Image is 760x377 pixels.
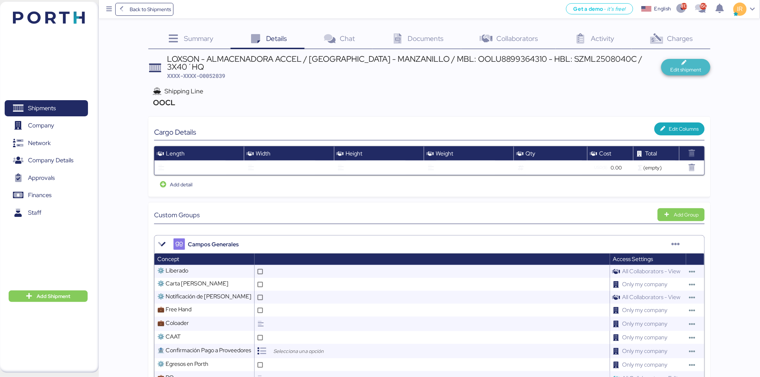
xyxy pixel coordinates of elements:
span: Only my company [620,303,671,317]
input: Selecciona una opción [272,347,347,355]
a: Back to Shipments [115,3,174,16]
span: All Collaborators - View [620,265,683,278]
span: Collaborators [497,34,538,43]
div: Add Group [674,210,699,219]
span: Documents [408,34,444,43]
span: Add detail [170,180,193,189]
a: Finances [5,187,88,204]
span: Only my company [620,317,671,330]
a: Company Details [5,152,88,169]
span: 💼 Free Hand [157,306,191,313]
span: Concept [157,255,179,263]
div: Cargo Details [154,128,429,136]
button: Add Shipment [9,290,88,302]
span: Summary [184,34,213,43]
span: 💼 Coloader [157,319,189,327]
button: Add detail [154,178,198,191]
span: Activity [591,34,615,43]
span: USD($) [594,164,608,171]
span: Finances [28,190,51,200]
span: Weight [436,150,453,157]
span: Campos Generales [188,240,239,249]
span: All Collaborators - View [620,290,683,304]
span: Edit shipment [670,65,701,74]
span: ⚙️ Notificación de [PERSON_NAME] [157,293,251,300]
span: Qty [525,150,535,157]
span: Only my company [620,278,671,291]
span: Details [266,34,287,43]
span: Shipping Line [164,87,203,95]
div: LOXSON - ALMACENADORA ACCEL / [GEOGRAPHIC_DATA] - MANZANILLO / MBL: OOLU8899364310 - HBL: SZML250... [167,55,661,71]
span: Company [28,120,54,131]
a: Network [5,135,88,152]
button: Menu [103,3,115,15]
span: Edit Columns [669,125,699,133]
div: English [654,5,671,13]
button: USD($) [591,162,611,173]
span: ⚙️ Egresos en Porth [157,360,208,368]
span: Only my company [620,358,671,371]
a: Company [5,117,88,134]
span: Only my company [620,344,671,358]
button: Add Group [658,208,705,221]
span: ⚙️ CAAT [157,333,181,340]
button: Edit Columns [654,122,705,135]
span: IR [737,4,743,14]
a: Approvals [5,170,88,186]
span: Back to Shipments [130,5,171,14]
span: Access Settings [613,255,653,263]
span: Add Shipment [37,292,70,301]
span: Charges [667,34,693,43]
span: Length [166,150,185,157]
span: Width [256,150,270,157]
span: Company Details [28,155,73,166]
span: Staff [28,208,41,218]
span: Only my company [620,331,671,344]
a: Staff [5,204,88,221]
span: ⚙️ Carta [PERSON_NAME] [157,280,228,287]
span: Total [645,150,657,157]
span: Approvals [28,173,55,183]
span: ⚙️ Liberado [157,267,188,274]
a: Shipments [5,100,88,117]
button: Edit shipment [661,59,710,75]
span: Network [28,138,51,148]
span: 🏦 Confirmación Pago a Proveedores [157,346,251,354]
span: Height [346,150,363,157]
span: XXXX-XXXX-O0052039 [167,72,225,79]
span: OOCL [151,98,175,107]
span: Chat [340,34,355,43]
span: Cost [599,150,611,157]
span: Custom Groups [154,210,200,220]
span: Shipments [28,103,56,113]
